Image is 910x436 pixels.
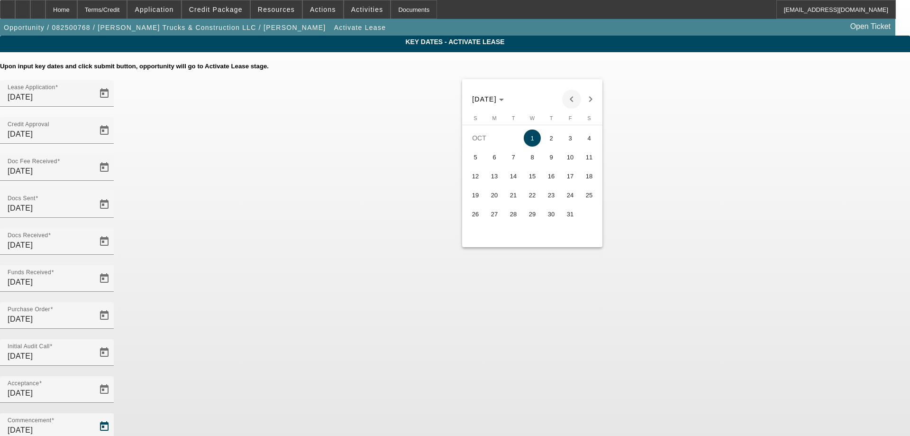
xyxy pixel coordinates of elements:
span: 28 [505,205,522,223]
span: 27 [486,205,503,223]
span: 9 [543,148,560,166]
button: Next month [581,90,600,109]
button: October 4, 2025 [580,129,599,148]
button: October 11, 2025 [580,148,599,167]
button: October 28, 2025 [504,204,523,223]
span: 30 [543,205,560,223]
span: 11 [581,148,598,166]
button: October 19, 2025 [466,186,485,204]
button: October 17, 2025 [561,167,580,186]
button: October 3, 2025 [561,129,580,148]
span: 6 [486,148,503,166]
td: OCT [466,129,523,148]
button: October 5, 2025 [466,148,485,167]
button: October 2, 2025 [542,129,561,148]
span: 21 [505,186,522,204]
button: October 7, 2025 [504,148,523,167]
button: October 6, 2025 [485,148,504,167]
button: October 25, 2025 [580,186,599,204]
span: 31 [562,205,579,223]
span: 14 [505,167,522,185]
span: 3 [562,130,579,147]
span: 16 [543,167,560,185]
button: October 13, 2025 [485,167,504,186]
span: 5 [467,148,484,166]
span: 2 [543,130,560,147]
span: 7 [505,148,522,166]
button: October 12, 2025 [466,167,485,186]
span: 25 [581,186,598,204]
button: October 30, 2025 [542,204,561,223]
button: Choose month and year [468,91,508,108]
span: T [550,115,553,121]
button: October 20, 2025 [485,186,504,204]
button: October 22, 2025 [523,186,542,204]
button: October 24, 2025 [561,186,580,204]
span: [DATE] [472,95,497,103]
span: S [473,115,477,121]
button: October 10, 2025 [561,148,580,167]
span: 13 [486,167,503,185]
button: October 15, 2025 [523,167,542,186]
button: October 21, 2025 [504,186,523,204]
span: 15 [524,167,541,185]
span: T [512,115,515,121]
button: October 16, 2025 [542,167,561,186]
button: October 14, 2025 [504,167,523,186]
span: S [587,115,591,121]
button: October 18, 2025 [580,167,599,186]
span: 10 [562,148,579,166]
span: 19 [467,186,484,204]
span: M [492,115,496,121]
button: October 29, 2025 [523,204,542,223]
button: October 31, 2025 [561,204,580,223]
span: 18 [581,167,598,185]
button: October 27, 2025 [485,204,504,223]
span: 23 [543,186,560,204]
button: October 26, 2025 [466,204,485,223]
button: October 8, 2025 [523,148,542,167]
span: 8 [524,148,541,166]
span: 22 [524,186,541,204]
button: October 23, 2025 [542,186,561,204]
button: October 9, 2025 [542,148,561,167]
button: October 1, 2025 [523,129,542,148]
span: W [530,115,535,121]
span: 24 [562,186,579,204]
span: 1 [524,130,541,147]
span: 4 [581,130,598,147]
span: 29 [524,205,541,223]
span: 20 [486,186,503,204]
span: 12 [467,167,484,185]
button: Previous month [562,90,581,109]
span: 17 [562,167,579,185]
span: F [569,115,572,121]
span: 26 [467,205,484,223]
